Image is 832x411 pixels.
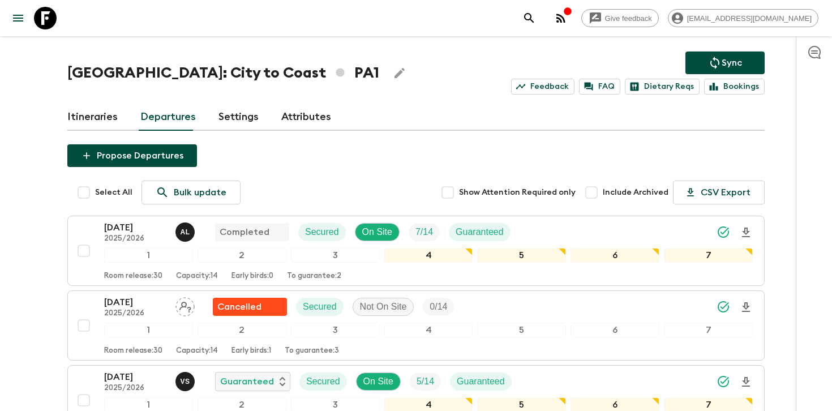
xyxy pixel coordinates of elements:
[175,301,195,310] span: Assign pack leader
[218,104,259,131] a: Settings
[722,56,742,70] p: Sync
[456,225,504,239] p: Guaranteed
[356,373,401,391] div: On Site
[603,187,668,198] span: Include Archived
[180,377,190,386] p: v S
[220,225,269,239] p: Completed
[281,104,331,131] a: Attributes
[384,323,473,337] div: 4
[704,79,765,95] a: Bookings
[176,346,218,356] p: Capacity: 14
[664,323,753,337] div: 7
[739,375,753,389] svg: Download Onboarding
[231,272,273,281] p: Early birds: 0
[296,298,344,316] div: Secured
[511,79,574,95] a: Feedback
[175,226,197,235] span: Abdiel Luis
[198,323,286,337] div: 2
[353,298,414,316] div: Not On Site
[213,298,287,316] div: Flash Pack cancellation
[306,375,340,388] p: Secured
[291,248,380,263] div: 3
[571,248,659,263] div: 6
[409,223,440,241] div: Trip Fill
[174,186,226,199] p: Bulk update
[717,225,730,239] svg: Synced Successfully
[457,375,505,388] p: Guaranteed
[285,346,339,356] p: To guarantee: 3
[384,248,473,263] div: 4
[717,300,730,314] svg: Synced Successfully
[104,370,166,384] p: [DATE]
[67,104,118,131] a: Itineraries
[104,296,166,309] p: [DATE]
[599,14,658,23] span: Give feedback
[299,373,347,391] div: Secured
[423,298,454,316] div: Trip Fill
[571,323,659,337] div: 6
[673,181,765,204] button: CSV Export
[7,7,29,29] button: menu
[141,181,241,204] a: Bulk update
[668,9,818,27] div: [EMAIL_ADDRESS][DOMAIN_NAME]
[739,226,753,239] svg: Download Onboarding
[717,375,730,388] svg: Synced Successfully
[303,300,337,314] p: Secured
[681,14,818,23] span: [EMAIL_ADDRESS][DOMAIN_NAME]
[104,346,162,356] p: Room release: 30
[104,323,193,337] div: 1
[477,323,566,337] div: 5
[581,9,659,27] a: Give feedback
[518,7,541,29] button: search adventures
[415,225,433,239] p: 7 / 14
[360,300,407,314] p: Not On Site
[363,375,393,388] p: On Site
[104,272,162,281] p: Room release: 30
[104,248,193,263] div: 1
[685,52,765,74] button: Sync adventure departures to the booking engine
[67,216,765,286] button: [DATE]2025/2026Abdiel LuisCompletedSecuredOn SiteTrip FillGuaranteed1234567Room release:30Capacit...
[67,144,197,167] button: Propose Departures
[104,309,166,318] p: 2025/2026
[355,223,400,241] div: On Site
[579,79,620,95] a: FAQ
[459,187,576,198] span: Show Attention Required only
[305,225,339,239] p: Secured
[287,272,341,281] p: To guarantee: 2
[625,79,700,95] a: Dietary Reqs
[175,372,197,391] button: vS
[104,221,166,234] p: [DATE]
[67,62,379,84] h1: [GEOGRAPHIC_DATA]: City to Coast PA1
[477,248,566,263] div: 5
[739,301,753,314] svg: Download Onboarding
[430,300,447,314] p: 0 / 14
[664,248,753,263] div: 7
[220,375,274,388] p: Guaranteed
[388,62,411,84] button: Edit Adventure Title
[298,223,346,241] div: Secured
[231,346,271,356] p: Early birds: 1
[410,373,441,391] div: Trip Fill
[417,375,434,388] p: 5 / 14
[175,375,197,384] span: vincent Scott
[198,248,286,263] div: 2
[104,234,166,243] p: 2025/2026
[176,272,218,281] p: Capacity: 14
[291,323,380,337] div: 3
[67,290,765,361] button: [DATE]2025/2026Assign pack leaderFlash Pack cancellationSecuredNot On SiteTrip Fill1234567Room re...
[104,384,166,393] p: 2025/2026
[95,187,132,198] span: Select All
[217,300,261,314] p: Cancelled
[362,225,392,239] p: On Site
[140,104,196,131] a: Departures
